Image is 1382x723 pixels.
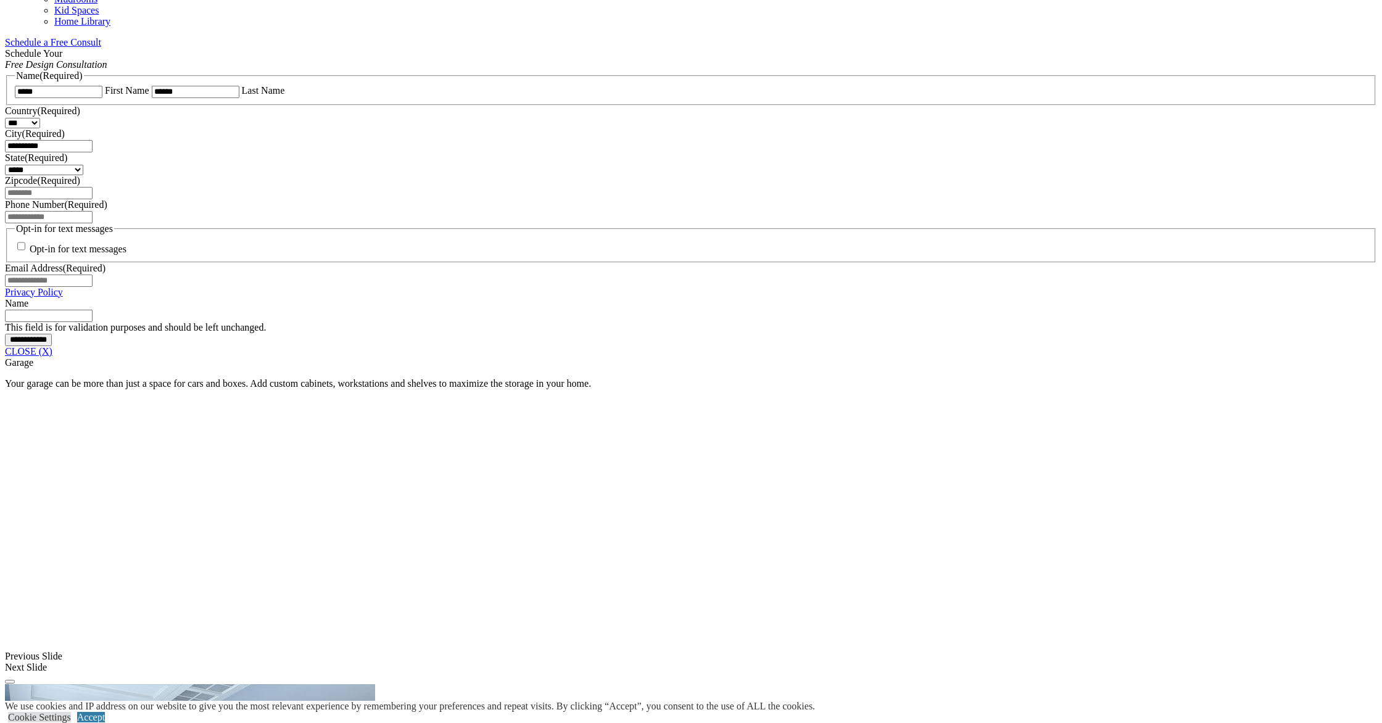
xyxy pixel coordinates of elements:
span: (Required) [22,128,65,139]
span: Garage [5,357,33,368]
label: Opt-in for text messages [30,244,126,255]
a: Cookie Settings [8,712,71,722]
div: Next Slide [5,662,1377,673]
span: (Required) [64,199,107,210]
label: Country [5,105,80,116]
label: City [5,128,65,139]
label: State [5,152,67,163]
label: First Name [105,85,149,96]
label: Zipcode [5,175,80,186]
legend: Name [15,70,84,81]
a: Schedule a Free Consult (opens a dropdown menu) [5,37,101,48]
span: (Required) [63,263,106,273]
label: Phone Number [5,199,107,210]
a: CLOSE (X) [5,346,52,357]
p: Your garage can be more than just a space for cars and boxes. Add custom cabinets, workstations a... [5,378,1377,389]
label: Last Name [242,85,285,96]
button: Click here to pause slide show [5,680,15,684]
legend: Opt-in for text messages [15,223,114,234]
a: Privacy Policy [5,287,63,297]
span: Schedule Your [5,48,107,70]
a: Accept [77,712,105,722]
span: (Required) [37,175,80,186]
span: (Required) [39,70,82,81]
em: Free Design Consultation [5,59,107,70]
span: (Required) [37,105,80,116]
div: Previous Slide [5,651,1377,662]
a: Home Library [54,16,110,27]
a: Kid Spaces [54,5,99,15]
div: This field is for validation purposes and should be left unchanged. [5,322,1377,333]
div: We use cookies and IP address on our website to give you the most relevant experience by remember... [5,701,815,712]
label: Email Address [5,263,106,273]
span: (Required) [25,152,67,163]
label: Name [5,298,28,308]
